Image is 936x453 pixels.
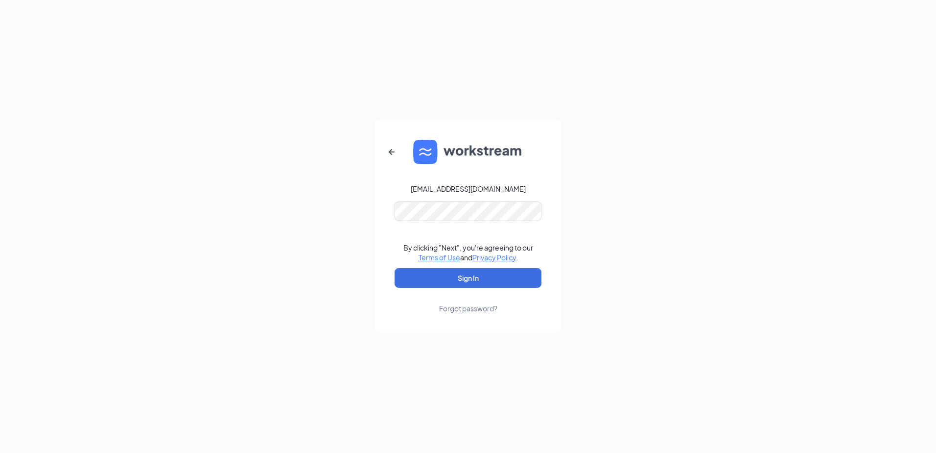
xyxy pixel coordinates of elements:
[403,243,533,262] div: By clicking "Next", you're agreeing to our and .
[472,253,516,262] a: Privacy Policy
[413,140,523,164] img: WS logo and Workstream text
[439,303,497,313] div: Forgot password?
[419,253,460,262] a: Terms of Use
[439,288,497,313] a: Forgot password?
[395,268,541,288] button: Sign In
[380,140,403,164] button: ArrowLeftNew
[386,146,398,158] svg: ArrowLeftNew
[411,184,526,194] div: [EMAIL_ADDRESS][DOMAIN_NAME]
